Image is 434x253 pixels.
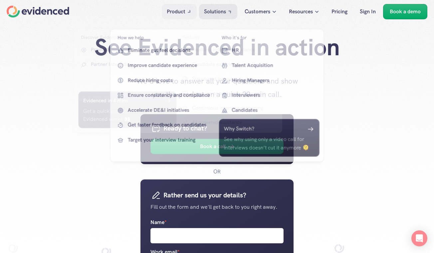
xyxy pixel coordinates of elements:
[213,167,221,176] p: OR
[360,7,376,16] p: Sign In
[7,6,69,18] a: Home
[150,218,167,226] p: Name
[163,190,284,200] h5: Rather send us your details?
[204,7,226,16] p: Solutions
[289,7,313,16] p: Resources
[134,75,300,101] p: We'd love to answer all your questions and show you the product on a quick 30-min call.
[150,228,284,243] input: Name*
[245,7,270,16] p: Customers
[167,7,185,16] p: Product
[150,203,284,211] p: Fill out the form and we'll get back to you right away.
[84,33,350,61] h1: See Evidenced in action
[411,230,427,246] div: Open Intercom Messenger
[331,7,347,16] p: Pricing
[326,4,352,19] a: Pricing
[200,142,226,151] p: Book a call
[390,7,421,16] p: Book a demo
[163,123,284,133] h5: Ready to chat?
[355,4,381,19] a: Sign In
[383,4,427,19] a: Book a demo
[150,139,284,154] a: Book a call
